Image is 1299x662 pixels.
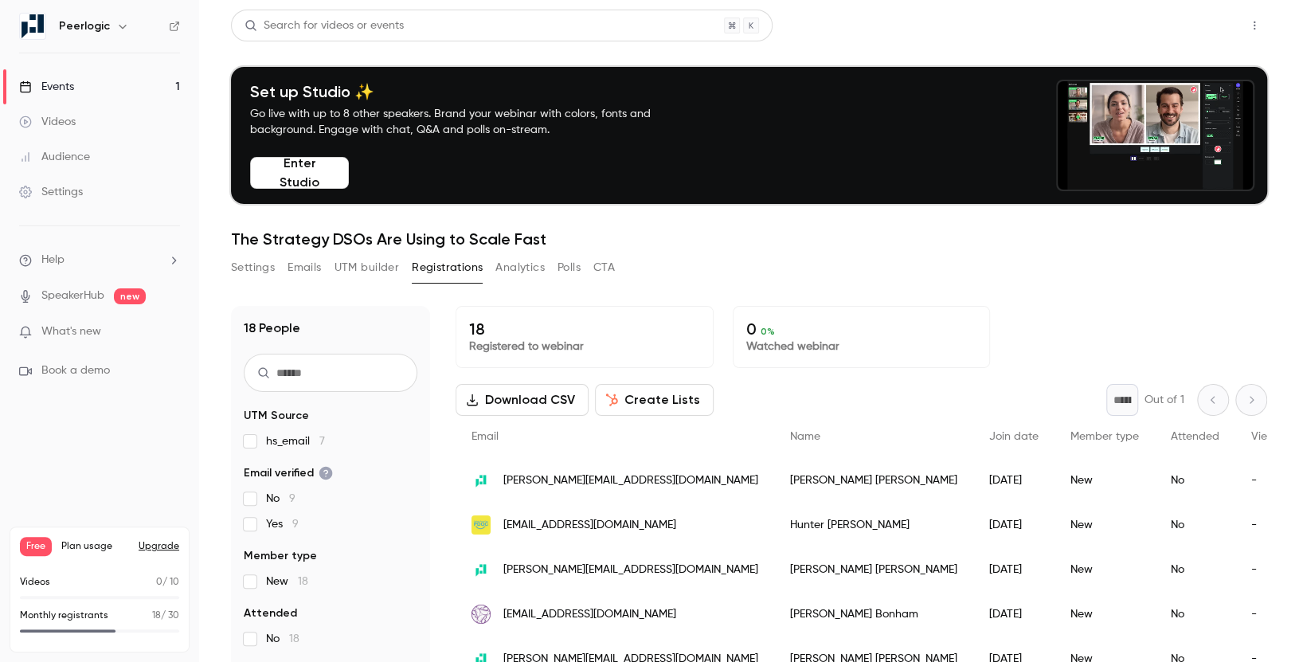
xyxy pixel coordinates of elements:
div: New [1054,458,1155,503]
button: Analytics [495,255,545,280]
div: Settings [19,184,83,200]
span: Free [20,537,52,556]
p: 0 [746,319,977,339]
div: No [1155,503,1235,547]
div: [DATE] [973,547,1054,592]
span: [EMAIL_ADDRESS][DOMAIN_NAME] [503,606,676,623]
div: - [1235,503,1297,547]
span: 9 [292,519,299,530]
button: Share [1166,10,1229,41]
span: 0 [156,578,162,587]
li: help-dropdown-opener [19,252,180,268]
span: 7 [319,436,325,447]
span: Help [41,252,65,268]
span: Join date [989,431,1039,442]
span: Views [1251,431,1281,442]
img: peerlogic.com [471,471,491,490]
span: new [114,288,146,304]
span: Attended [244,605,297,621]
span: What's new [41,323,101,340]
div: [PERSON_NAME] [PERSON_NAME] [774,547,973,592]
span: 9 [289,493,295,504]
span: 18 [298,576,308,587]
button: UTM builder [335,255,399,280]
h6: Peerlogic [59,18,110,34]
div: Videos [19,114,76,130]
div: [DATE] [973,592,1054,637]
p: Go live with up to 8 other speakers. Brand your webinar with colors, fonts and background. Engage... [250,106,688,138]
p: / 30 [152,609,179,623]
p: Out of 1 [1144,392,1184,408]
div: - [1235,592,1297,637]
button: Emails [288,255,321,280]
div: New [1054,547,1155,592]
div: Events [19,79,74,95]
p: 18 [469,319,700,339]
button: CTA [593,255,615,280]
div: Hunter [PERSON_NAME] [774,503,973,547]
p: Watched webinar [746,339,977,355]
div: Search for videos or events [245,18,404,34]
a: SpeakerHub [41,288,104,304]
div: [PERSON_NAME] Bonham [774,592,973,637]
p: / 10 [156,575,179,590]
h1: 18 People [244,319,300,338]
button: Settings [231,255,275,280]
div: - [1235,458,1297,503]
div: [DATE] [973,503,1054,547]
button: Enter Studio [250,157,349,189]
button: Registrations [412,255,483,280]
span: UTM Source [244,408,309,424]
span: hs_email [266,433,325,449]
span: Email [471,431,499,442]
div: No [1155,592,1235,637]
div: [DATE] [973,458,1054,503]
span: Book a demo [41,362,110,379]
span: [EMAIL_ADDRESS][DOMAIN_NAME] [503,517,676,534]
div: [PERSON_NAME] [PERSON_NAME] [774,458,973,503]
span: No [266,631,299,647]
img: pdocforkids.com [471,515,491,535]
div: Audience [19,149,90,165]
span: Email verified [244,465,333,481]
span: 18 [289,633,299,644]
div: - [1235,547,1297,592]
span: New [266,574,308,590]
button: Polls [558,255,581,280]
span: [PERSON_NAME][EMAIL_ADDRESS][DOMAIN_NAME] [503,562,758,578]
span: Yes [266,516,299,532]
span: No [266,491,295,507]
div: New [1054,503,1155,547]
div: No [1155,547,1235,592]
h1: The Strategy DSOs Are Using to Scale Fast [231,229,1267,249]
img: Peerlogic [20,14,45,39]
button: Create Lists [595,384,714,416]
span: [PERSON_NAME][EMAIL_ADDRESS][DOMAIN_NAME] [503,472,758,489]
p: Registered to webinar [469,339,700,355]
button: Download CSV [456,384,589,416]
button: Upgrade [139,540,179,553]
div: New [1054,592,1155,637]
span: 18 [152,611,161,621]
span: Member type [1070,431,1139,442]
p: Videos [20,575,50,590]
span: 0 % [761,326,775,337]
div: No [1155,458,1235,503]
span: Plan usage [61,540,129,553]
span: Name [790,431,820,442]
img: peerlogic.com [471,560,491,579]
span: Member type [244,548,317,564]
img: bonhamdental.com [471,605,491,624]
p: Monthly registrants [20,609,108,623]
span: Attended [1171,431,1219,442]
h4: Set up Studio ✨ [250,82,688,101]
